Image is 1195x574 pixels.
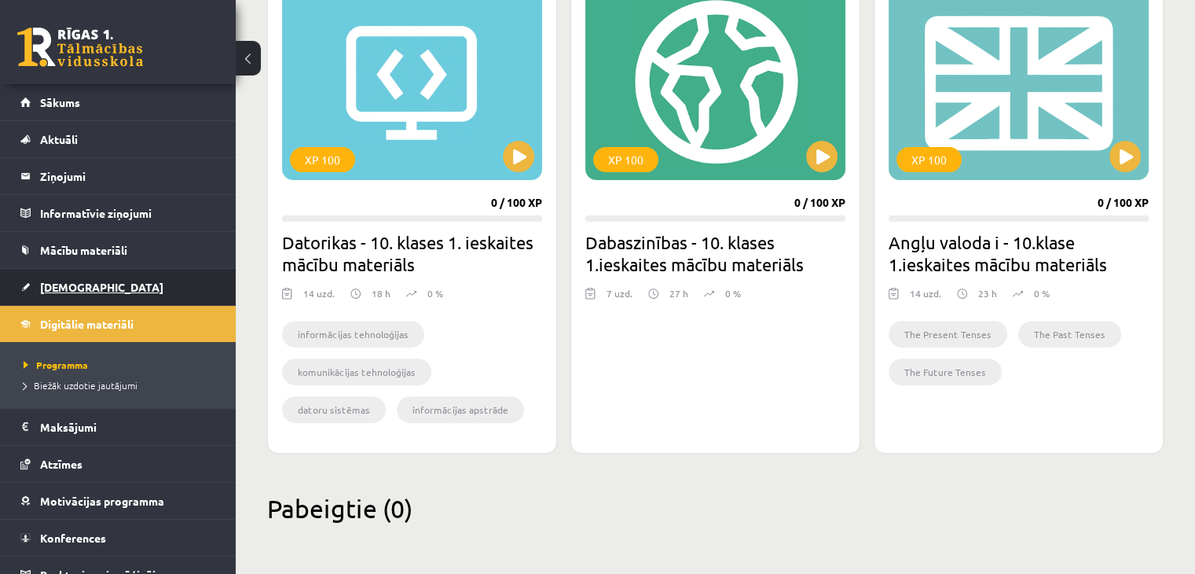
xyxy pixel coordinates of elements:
div: XP 100 [290,147,355,172]
a: [DEMOGRAPHIC_DATA] [20,269,216,305]
p: 0 % [427,286,443,300]
h2: Angļu valoda i - 10.klase 1.ieskaites mācību materiāls [889,231,1149,275]
a: Rīgas 1. Tālmācības vidusskola [17,28,143,67]
li: informācijas tehnoloģijas [282,321,424,348]
h2: Datorikas - 10. klases 1. ieskaites mācību materiāls [282,231,542,275]
div: 7 uzd. [607,286,632,310]
a: Biežāk uzdotie jautājumi [24,378,220,392]
span: Aktuāli [40,132,78,146]
span: [DEMOGRAPHIC_DATA] [40,280,163,294]
a: Motivācijas programma [20,483,216,519]
p: 27 h [669,286,688,300]
a: Konferences [20,520,216,556]
span: Programma [24,359,88,371]
div: 14 uzd. [910,286,941,310]
a: Maksājumi [20,409,216,445]
span: Atzīmes [40,457,82,471]
a: Mācību materiāli [20,232,216,268]
li: The Future Tenses [889,359,1002,385]
legend: Informatīvie ziņojumi [40,195,216,231]
a: Ziņojumi [20,158,216,194]
span: Digitālie materiāli [40,317,134,331]
legend: Maksājumi [40,409,216,445]
a: Atzīmes [20,446,216,482]
li: The Past Tenses [1018,321,1121,348]
p: 18 h [372,286,390,300]
span: Sākums [40,95,80,109]
a: Informatīvie ziņojumi [20,195,216,231]
span: Konferences [40,531,106,545]
p: 23 h [978,286,997,300]
li: The Present Tenses [889,321,1007,348]
a: Digitālie materiāli [20,306,216,342]
li: komunikācijas tehnoloģijas [282,359,431,385]
span: Biežāk uzdotie jautājumi [24,379,137,392]
p: 0 % [725,286,741,300]
a: Programma [24,358,220,372]
li: datoru sistēmas [282,396,386,423]
span: Motivācijas programma [40,494,164,508]
li: informācijas apstrāde [397,396,524,423]
a: Sākums [20,84,216,120]
p: 0 % [1034,286,1050,300]
a: Aktuāli [20,121,216,157]
div: 14 uzd. [303,286,335,310]
span: Mācību materiāli [40,243,127,257]
legend: Ziņojumi [40,158,216,194]
h2: Dabaszinības - 10. klases 1.ieskaites mācību materiāls [585,231,845,275]
div: XP 100 [593,147,658,172]
div: XP 100 [896,147,962,172]
h2: Pabeigtie (0) [267,493,1164,524]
